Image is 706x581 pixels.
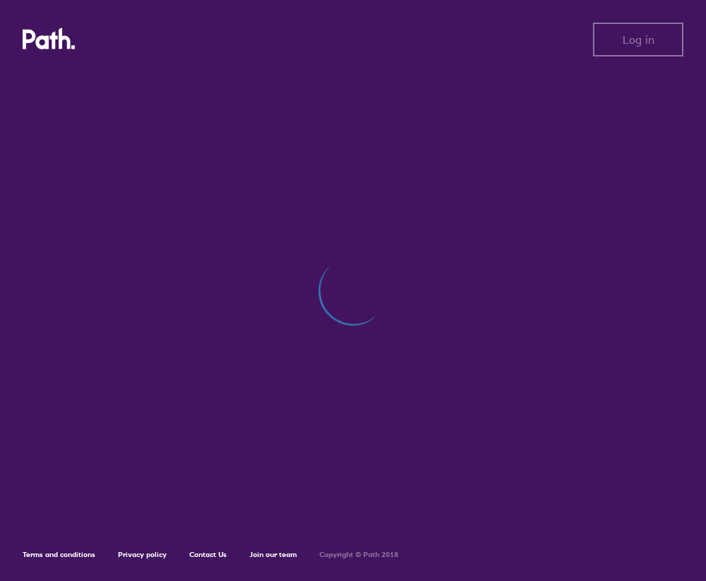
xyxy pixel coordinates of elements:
[118,550,167,559] a: Privacy policy
[319,551,399,559] h6: Copyright © Path 2018
[189,550,227,559] a: Contact Us
[593,23,683,56] button: Log in
[23,550,95,559] a: Terms and conditions
[623,33,654,46] span: Log in
[249,550,297,559] a: Join our team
